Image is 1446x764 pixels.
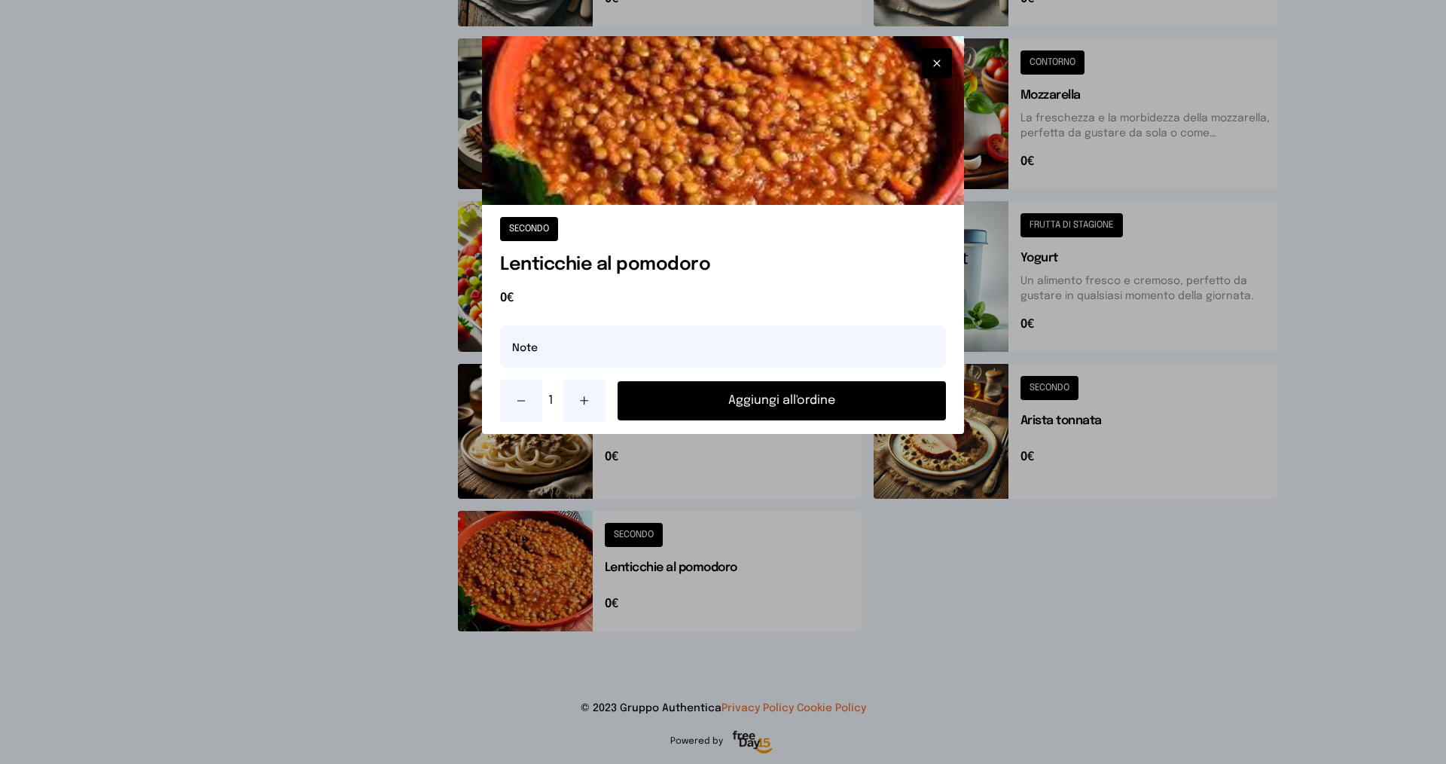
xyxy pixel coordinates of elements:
[500,217,558,241] button: SECONDO
[500,289,946,307] span: 0€
[500,253,946,277] h1: Lenticchie al pomodoro
[482,36,964,205] img: Lenticchie al pomodoro
[618,381,946,420] button: Aggiungi all'ordine
[548,392,557,410] span: 1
